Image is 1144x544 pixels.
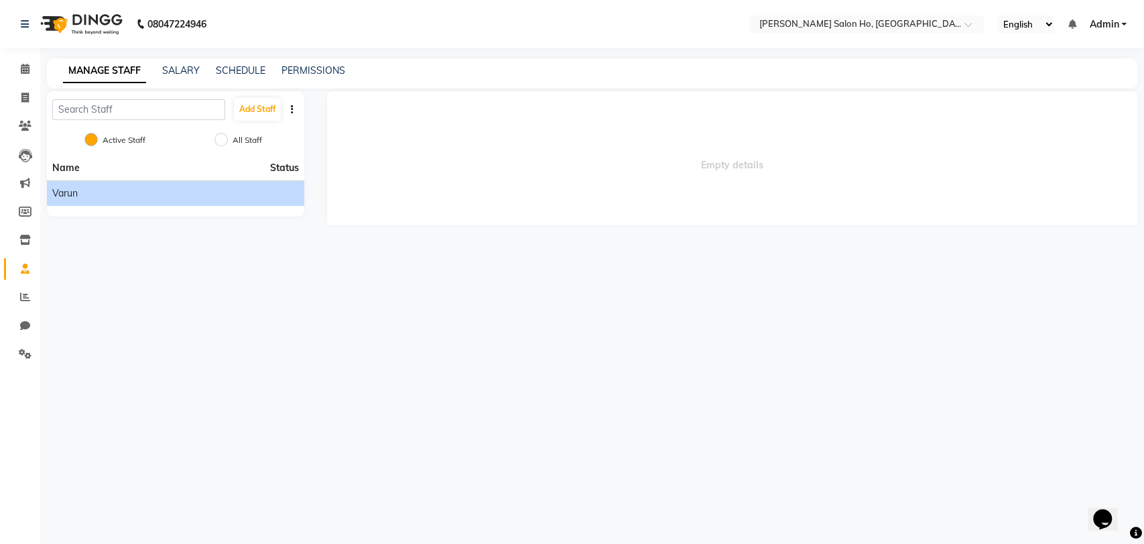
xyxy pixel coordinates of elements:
[162,64,200,76] a: SALARY
[1089,17,1119,32] span: Admin
[233,134,262,146] label: All Staff
[103,134,145,146] label: Active Staff
[270,161,299,175] span: Status
[147,5,206,43] b: 08047224946
[34,5,126,43] img: logo
[52,162,80,174] span: Name
[281,64,345,76] a: PERMISSIONS
[1088,490,1131,531] iframe: chat widget
[63,59,146,83] a: MANAGE STAFF
[52,99,225,120] input: Search Staff
[52,186,78,201] span: Varun
[327,91,1137,225] span: Empty details
[234,98,281,121] button: Add Staff
[216,64,265,76] a: SCHEDULE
